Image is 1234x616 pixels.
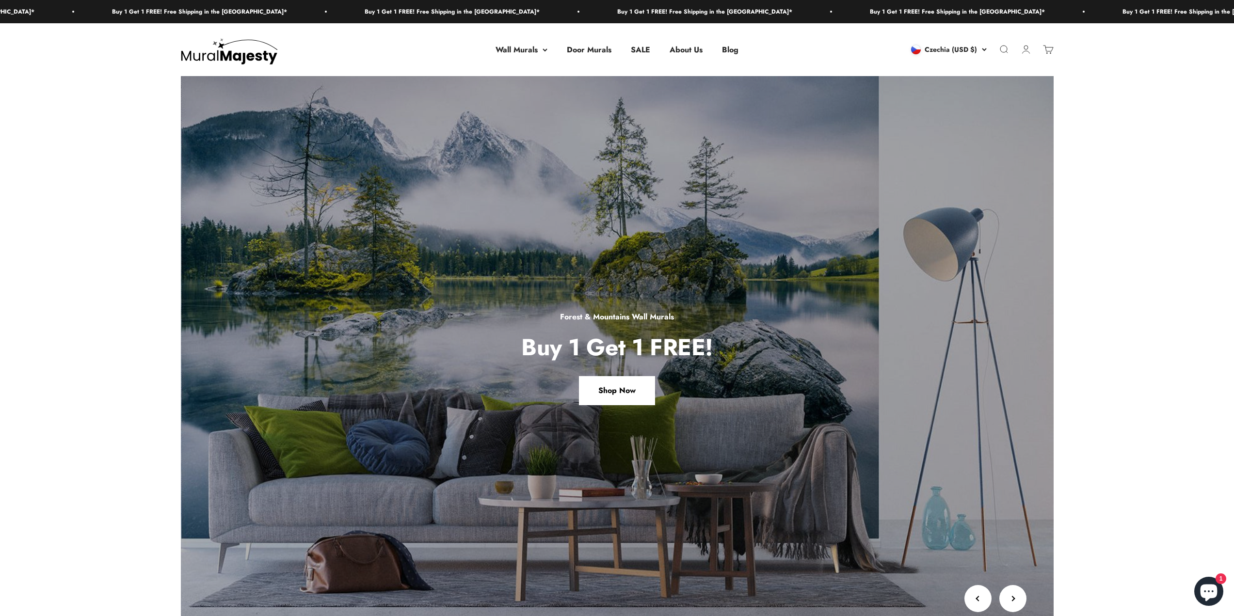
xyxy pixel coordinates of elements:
[1191,577,1226,608] inbox-online-store-chat: Shopify online store chat
[315,7,490,16] p: Buy 1 Get 1 FREE! Free Shipping in the [GEOGRAPHIC_DATA]*
[722,44,738,55] a: Blog
[521,311,713,323] p: Forest & Mountains Wall Murals
[521,335,713,361] p: Buy 1 Get 1 FREE!
[579,376,655,405] a: Shop Now
[631,44,650,55] a: SALE
[911,45,987,55] button: Czechia (USD $)
[567,44,611,55] a: Door Murals
[925,45,977,55] span: Czechia (USD $)
[670,44,703,55] a: About Us
[62,7,237,16] p: Buy 1 Get 1 FREE! Free Shipping in the [GEOGRAPHIC_DATA]*
[820,7,995,16] p: Buy 1 Get 1 FREE! Free Shipping in the [GEOGRAPHIC_DATA]*
[567,7,742,16] p: Buy 1 Get 1 FREE! Free Shipping in the [GEOGRAPHIC_DATA]*
[496,44,547,56] summary: Wall Murals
